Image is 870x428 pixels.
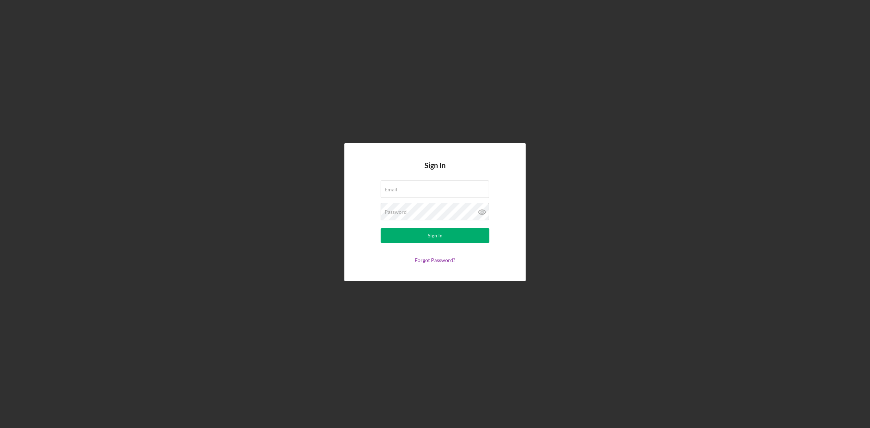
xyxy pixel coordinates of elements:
[428,228,443,243] div: Sign In
[385,209,407,215] label: Password
[424,161,446,180] h4: Sign In
[385,187,397,192] label: Email
[415,257,455,263] a: Forgot Password?
[381,228,489,243] button: Sign In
